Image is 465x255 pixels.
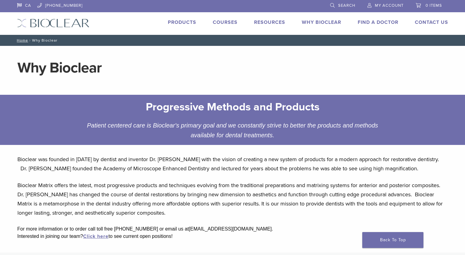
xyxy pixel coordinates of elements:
[426,3,442,8] span: 0 items
[375,3,404,8] span: My Account
[17,225,448,233] div: For more information or to order call toll free [PHONE_NUMBER] or email us at [EMAIL_ADDRESS][DOM...
[82,100,383,114] h2: Progressive Methods and Products
[17,233,448,240] div: Interested in joining our team? to see current open positions!
[415,19,448,25] a: Contact Us
[17,19,90,28] img: Bioclear
[78,120,388,140] div: Patient centered care is Bioclear's primary goal and we constantly strive to better the products ...
[338,3,355,8] span: Search
[28,39,32,42] span: /
[362,232,423,248] a: Back To Top
[358,19,398,25] a: Find A Doctor
[17,61,448,75] h1: Why Bioclear
[168,19,196,25] a: Products
[13,35,453,46] nav: Why Bioclear
[17,155,448,173] p: Bioclear was founded in [DATE] by dentist and inventor Dr. [PERSON_NAME] with the vision of creat...
[15,38,28,42] a: Home
[302,19,341,25] a: Why Bioclear
[213,19,238,25] a: Courses
[83,233,109,239] a: Click here
[254,19,285,25] a: Resources
[17,181,448,217] p: Bioclear Matrix offers the latest, most progressive products and techniques evolving from the tra...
